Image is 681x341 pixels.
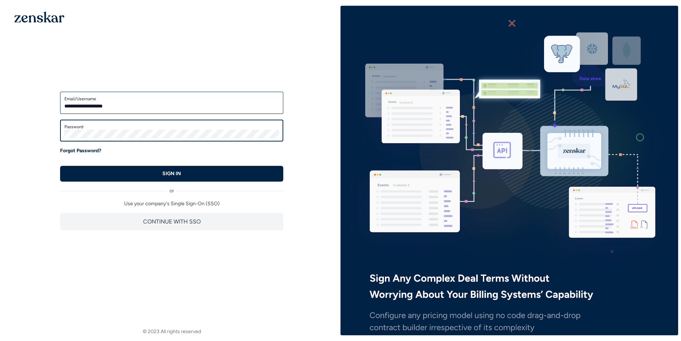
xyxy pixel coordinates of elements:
footer: © 2023 All rights reserved [3,328,340,335]
label: Password [64,124,279,130]
p: Use your company's Single Sign-On (SSO) [60,200,283,207]
div: or [60,182,283,194]
label: Email/Username [64,96,279,102]
button: CONTINUE WITH SSO [60,213,283,230]
p: SIGN IN [162,170,181,177]
img: 1OGAJ2xQqyY4LXKgY66KYq0eOWRCkrZdAb3gUhuVAqdWPZE9SRJmCz+oDMSn4zDLXe31Ii730ItAGKgCKgCCgCikA4Av8PJUP... [14,11,64,23]
button: SIGN IN [60,166,283,182]
a: Forgot Password? [60,147,101,154]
